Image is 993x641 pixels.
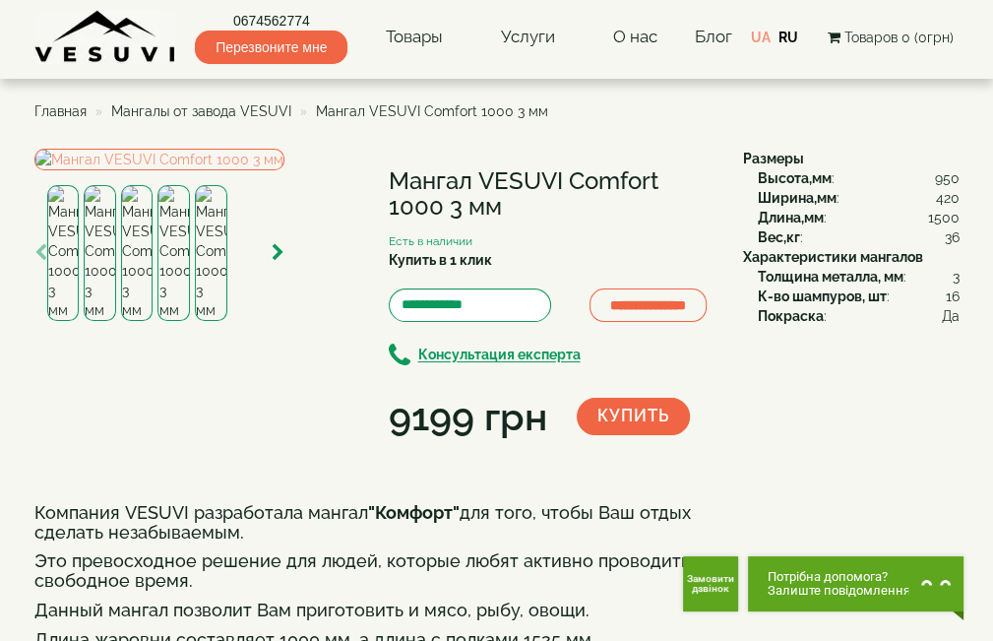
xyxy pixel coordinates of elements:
b: Длина,мм [758,210,824,225]
a: Услуги [481,15,575,60]
div: : [758,306,960,326]
h4: Это превосходное решение для людей, которые любят активно проводить свободное время. [34,551,714,591]
span: 16 [946,287,960,306]
img: Мангал VESUVI Comfort 1000 3 мм [121,185,154,321]
a: UA [751,30,771,45]
span: Залиште повідомлення [768,584,910,598]
span: Да [942,306,960,326]
img: Мангал VESUVI Comfort 1000 3 мм [157,185,190,321]
div: : [758,208,960,227]
b: Ширина,мм [758,190,837,206]
div: : [758,188,960,208]
small: Есть в наличии [389,234,472,248]
label: Купить в 1 клик [389,250,492,270]
a: Главная [34,103,87,119]
a: Товары [366,15,463,60]
b: Покраска [758,308,824,324]
span: Мангал VESUVI Comfort 1000 3 мм [316,103,548,119]
button: Купить [577,398,690,435]
h4: Компания VESUVI разработала мангал для того, чтобы Ваш отдых сделать незабываемым. [34,503,714,543]
img: Мангал VESUVI Comfort 1000 3 мм [84,185,116,321]
div: : [758,287,960,306]
span: 36 [945,227,960,247]
span: 950 [935,168,960,188]
b: Вес,кг [758,229,800,245]
h4: Данный мангал позволит Вам приготовить и мясо, рыбу, овощи. [34,601,714,620]
div: : [758,168,960,188]
img: Мангал VESUVI Comfort 1000 3 мм [47,185,80,321]
img: Мангал VESUVI Comfort 1000 3 мм [34,149,284,170]
button: Get Call button [683,556,738,611]
b: Толщина металла, мм [758,269,903,285]
a: О нас [592,15,676,60]
b: К-во шампуров, шт [758,288,887,304]
b: Размеры [743,151,804,166]
button: Товаров 0 (0грн) [821,27,959,48]
a: RU [778,30,798,45]
b: Характеристики мангалов [743,249,923,265]
div: 9199 грн [389,389,547,444]
h1: Мангал VESUVI Comfort 1000 3 мм [389,168,714,221]
img: Мангал VESUVI Comfort 1000 3 мм [195,185,227,321]
div: : [758,267,960,287]
span: Замовити дзвінок [687,574,734,594]
span: 1500 [928,208,960,227]
div: : [758,227,960,247]
b: Консультация експерта [418,348,581,363]
a: 0674562774 [195,11,347,31]
span: 420 [936,188,960,208]
img: Завод VESUVI [34,10,177,64]
b: Высота,мм [758,170,832,186]
a: Блог [695,27,732,46]
b: "Комфорт" [368,502,460,523]
a: Мангалы от завода VESUVI [111,103,291,119]
span: Перезвоните мне [195,31,347,64]
span: Потрібна допомога? [768,570,910,584]
span: Товаров 0 (0грн) [843,30,953,45]
button: Chat button [748,556,963,611]
span: 3 [953,267,960,287]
